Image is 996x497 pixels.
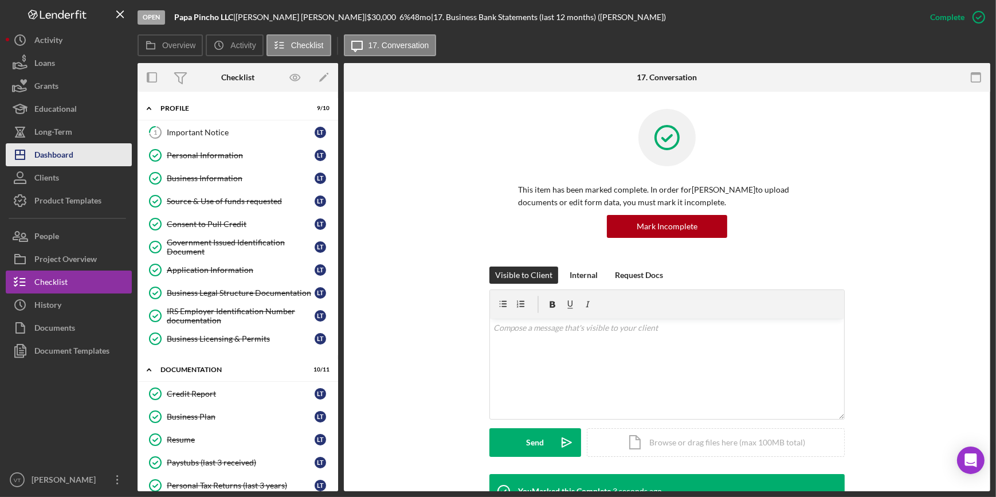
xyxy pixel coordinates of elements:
div: Personal Tax Returns (last 3 years) [167,481,315,490]
button: Product Templates [6,189,132,212]
button: Dashboard [6,143,132,166]
div: Visible to Client [495,267,552,284]
div: L T [315,457,326,468]
text: VT [14,477,21,483]
button: People [6,225,132,248]
label: Checklist [291,41,324,50]
a: Business Licensing & PermitsLT [143,327,332,350]
div: L T [315,195,326,207]
button: Checklist [266,34,331,56]
div: 48 mo [410,13,431,22]
a: ResumeLT [143,428,332,451]
a: Paystubs (last 3 received)LT [143,451,332,474]
div: Source & Use of funds requested [167,197,315,206]
time: 2025-09-12 10:45 [613,487,662,496]
a: Project Overview [6,248,132,271]
div: Documents [34,316,75,342]
label: Overview [162,41,195,50]
div: Request Docs [615,267,663,284]
a: Personal Tax Returns (last 3 years)LT [143,474,332,497]
div: L T [315,287,326,299]
div: 9 / 10 [309,105,330,112]
div: Mark Incomplete [637,215,697,238]
a: Business PlanLT [143,405,332,428]
div: L T [315,150,326,161]
div: Important Notice [167,128,315,137]
button: Send [489,428,581,457]
div: Internal [570,267,598,284]
div: Activity [34,29,62,54]
button: Visible to Client [489,267,558,284]
div: Complete [930,6,964,29]
div: History [34,293,61,319]
div: Educational [34,97,77,123]
div: [PERSON_NAME] [29,468,103,494]
div: L T [315,480,326,491]
label: Activity [230,41,256,50]
div: L T [315,310,326,322]
a: Business InformationLT [143,167,332,190]
div: | [174,13,236,22]
div: L T [315,127,326,138]
div: Documentation [160,366,301,373]
button: Educational [6,97,132,120]
div: Paystubs (last 3 received) [167,458,315,467]
div: Business Licensing & Permits [167,334,315,343]
button: Grants [6,75,132,97]
div: Document Templates [34,339,109,365]
button: Overview [138,34,203,56]
button: Clients [6,166,132,189]
div: Government Issued Identification Document [167,238,315,256]
button: Activity [206,34,263,56]
div: Checklist [221,73,254,82]
button: Document Templates [6,339,132,362]
div: L T [315,411,326,422]
div: L T [315,388,326,400]
div: [PERSON_NAME] [PERSON_NAME] | [236,13,367,22]
button: Long-Term [6,120,132,143]
div: Consent to Pull Credit [167,220,315,229]
div: Long-Term [34,120,72,146]
a: Government Issued Identification DocumentLT [143,236,332,259]
button: VT[PERSON_NAME] [6,468,132,491]
button: Documents [6,316,132,339]
div: Send [527,428,544,457]
div: Project Overview [34,248,97,273]
button: Loans [6,52,132,75]
a: Source & Use of funds requestedLT [143,190,332,213]
button: Activity [6,29,132,52]
div: Product Templates [34,189,101,215]
button: Checklist [6,271,132,293]
a: Application InformationLT [143,259,332,281]
button: History [6,293,132,316]
div: Business Information [167,174,315,183]
button: Internal [564,267,603,284]
div: Dashboard [34,143,73,169]
div: Checklist [34,271,68,296]
div: Business Plan [167,412,315,421]
div: Business Legal Structure Documentation [167,288,315,298]
a: Credit ReportLT [143,382,332,405]
p: This item has been marked complete. In order for [PERSON_NAME] to upload documents or edit form d... [518,183,816,209]
div: Personal Information [167,151,315,160]
div: L T [315,173,326,184]
div: 6 % [399,13,410,22]
span: $30,000 [367,12,396,22]
div: Application Information [167,265,315,275]
label: 17. Conversation [368,41,429,50]
div: Profile [160,105,301,112]
div: Open Intercom Messenger [957,447,985,474]
div: L T [315,434,326,445]
div: Credit Report [167,389,315,398]
div: L T [315,241,326,253]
